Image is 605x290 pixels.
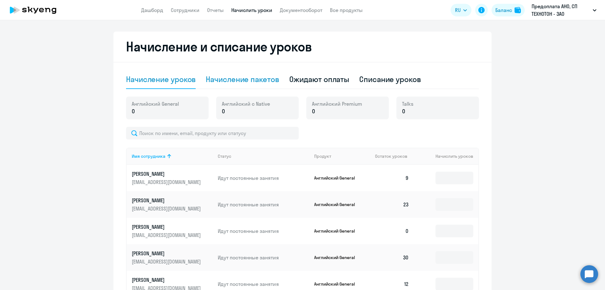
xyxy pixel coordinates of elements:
[402,100,413,107] span: Talks
[218,254,309,261] p: Идут постоянные занятия
[314,175,361,181] p: Английский General
[132,223,202,230] p: [PERSON_NAME]
[141,7,163,13] a: Дашборд
[218,153,231,159] div: Статус
[126,74,196,84] div: Начисление уроков
[289,74,349,84] div: Ожидают оплаты
[132,100,179,107] span: Английский General
[132,232,202,239] p: [EMAIL_ADDRESS][DOMAIN_NAME]
[132,258,202,265] p: [EMAIL_ADDRESS][DOMAIN_NAME]
[231,7,272,13] a: Начислить уроки
[402,107,405,115] span: 0
[375,153,414,159] div: Остаток уроков
[359,74,421,84] div: Списание уроков
[132,170,213,186] a: [PERSON_NAME][EMAIL_ADDRESS][DOMAIN_NAME]
[132,179,202,186] p: [EMAIL_ADDRESS][DOMAIN_NAME]
[132,250,202,257] p: [PERSON_NAME]
[312,100,362,107] span: Английский Premium
[330,7,363,13] a: Все продукты
[375,153,407,159] span: Остаток уроков
[370,244,414,271] td: 30
[132,153,165,159] div: Имя сотрудника
[370,218,414,244] td: 0
[206,74,279,84] div: Начисление пакетов
[218,201,309,208] p: Идут постоянные занятия
[280,7,322,13] a: Документооборот
[451,4,471,16] button: RU
[171,7,199,13] a: Сотрудники
[314,202,361,207] p: Английский General
[492,4,525,16] button: Балансbalance
[132,153,213,159] div: Имя сотрудника
[370,165,414,191] td: 9
[132,205,202,212] p: [EMAIL_ADDRESS][DOMAIN_NAME]
[218,153,309,159] div: Статус
[414,148,478,165] th: Начислить уроков
[312,107,315,115] span: 0
[532,3,590,18] p: Предоплата АНО, СП ТЕХНОТОН - ЗАО
[132,197,202,204] p: [PERSON_NAME]
[126,39,479,54] h2: Начисление и списание уроков
[314,281,361,287] p: Английский General
[207,7,224,13] a: Отчеты
[370,191,414,218] td: 23
[314,153,370,159] div: Продукт
[314,228,361,234] p: Английский General
[314,153,331,159] div: Продукт
[132,170,202,177] p: [PERSON_NAME]
[515,7,521,13] img: balance
[132,107,135,115] span: 0
[132,197,213,212] a: [PERSON_NAME][EMAIL_ADDRESS][DOMAIN_NAME]
[222,100,270,107] span: Английский с Native
[528,3,600,18] button: Предоплата АНО, СП ТЕХНОТОН - ЗАО
[314,255,361,260] p: Английский General
[495,6,512,14] div: Баланс
[218,228,309,234] p: Идут постоянные занятия
[218,281,309,287] p: Идут постоянные занятия
[455,6,461,14] span: RU
[126,127,299,139] input: Поиск по имени, email, продукту или статусу
[132,223,213,239] a: [PERSON_NAME][EMAIL_ADDRESS][DOMAIN_NAME]
[222,107,225,115] span: 0
[132,276,202,283] p: [PERSON_NAME]
[132,250,213,265] a: [PERSON_NAME][EMAIL_ADDRESS][DOMAIN_NAME]
[218,175,309,181] p: Идут постоянные занятия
